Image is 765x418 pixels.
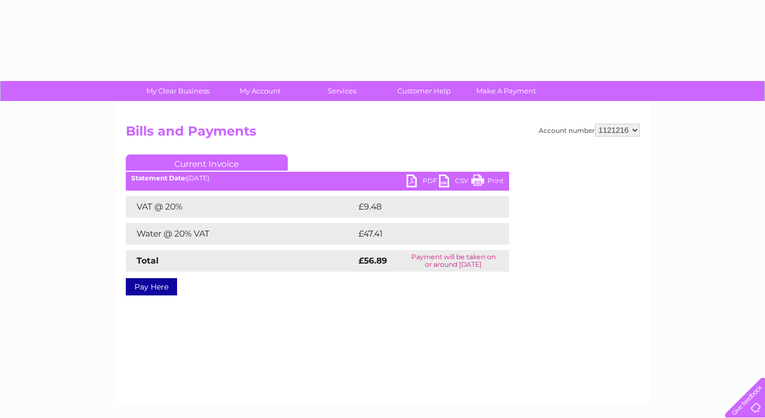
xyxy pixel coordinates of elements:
a: Current Invoice [126,154,288,171]
a: Customer Help [380,81,469,101]
td: £47.41 [356,223,485,245]
a: Pay Here [126,278,177,295]
a: Print [471,174,504,190]
div: Account number [539,124,640,137]
strong: £56.89 [358,255,387,266]
a: My Clear Business [133,81,222,101]
h2: Bills and Payments [126,124,640,144]
a: PDF [407,174,439,190]
td: Water @ 20% VAT [126,223,356,245]
div: [DATE] [126,174,509,182]
a: Make A Payment [462,81,551,101]
td: Payment will be taken on or around [DATE] [398,250,509,272]
a: My Account [215,81,304,101]
a: CSV [439,174,471,190]
a: Services [297,81,387,101]
td: VAT @ 20% [126,196,356,218]
strong: Total [137,255,159,266]
b: Statement Date: [131,174,187,182]
td: £9.48 [356,196,485,218]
